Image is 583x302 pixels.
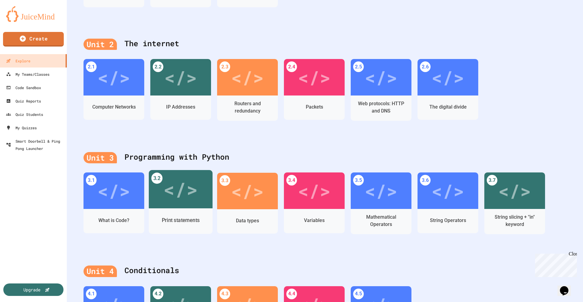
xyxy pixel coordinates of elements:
div: Programming with Python [84,145,566,169]
div: 2.4 [286,61,297,72]
div: </> [163,175,198,204]
div: Quiz Reports [6,97,41,105]
div: </> [365,177,397,204]
div: Computer Networks [92,103,136,111]
div: </> [231,64,264,91]
div: </> [365,64,397,91]
div: Print statements [162,217,200,224]
div: 4.2 [153,289,163,299]
div: 2.2 [153,61,163,72]
div: </> [97,177,130,204]
div: 3.3 [220,175,230,186]
div: Explore [6,57,30,64]
div: The digital divide [429,103,467,111]
div: Unit 2 [84,39,117,50]
div: String slicing + "in" keyword [489,213,540,228]
div: Unit 3 [84,152,117,164]
div: </> [231,177,264,205]
div: Data types [236,217,259,224]
div: My Quizzes [6,124,37,131]
div: 3.2 [151,173,162,184]
div: Upgrade [23,286,40,293]
div: Variables [304,217,325,224]
img: logo-orange.svg [6,6,61,22]
div: Mathematical Operators [355,213,407,228]
div: 4.3 [220,289,230,299]
div: Smart Doorbell & Ping Pong Launcher [6,137,64,152]
div: 2.5 [353,61,364,72]
div: Chat with us now!Close [2,2,42,39]
div: 2.3 [220,61,230,72]
div: 4.1 [86,289,97,299]
div: 3.7 [487,175,497,186]
iframe: chat widget [533,251,577,277]
iframe: chat widget [557,278,577,296]
div: Unit 4 [84,266,117,277]
div: Code Sandbox [6,84,41,91]
div: The internet [84,32,566,56]
div: String Operators [430,217,466,224]
div: My Teams/Classes [6,71,49,78]
div: </> [97,64,130,91]
div: Quiz Students [6,111,43,118]
div: Web protocols: HTTP and DNS [355,100,407,115]
div: </> [298,177,331,204]
div: What is Code? [98,217,129,224]
div: Routers and redundancy [222,100,273,115]
div: Conditionals [84,259,566,283]
div: 3.4 [286,175,297,186]
div: 3.5 [353,175,364,186]
div: </> [431,64,464,91]
div: 3.6 [420,175,431,186]
div: </> [298,64,331,91]
div: 2.1 [86,61,97,72]
div: </> [164,64,197,91]
div: </> [498,177,531,204]
div: 3.1 [86,175,97,186]
div: Packets [306,103,323,111]
div: 2.6 [420,61,431,72]
a: Create [3,32,64,47]
div: 4.4 [286,289,297,299]
div: 4.5 [353,289,364,299]
div: </> [431,177,464,204]
div: IP Addresses [166,103,195,111]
